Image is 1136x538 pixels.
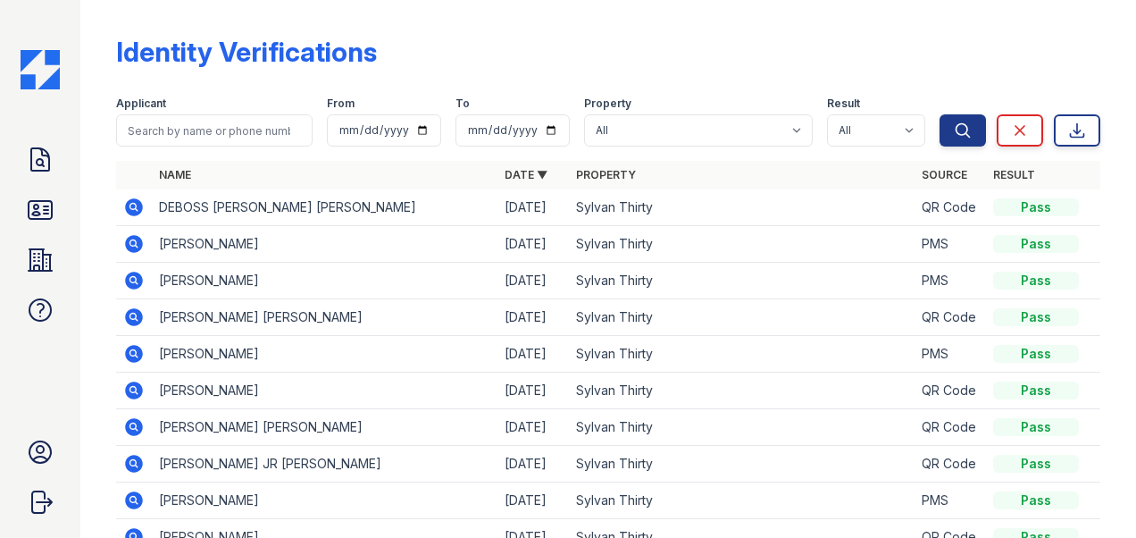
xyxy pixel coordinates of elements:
td: Sylvan Thirty [569,189,915,226]
td: [DATE] [497,446,569,483]
td: [PERSON_NAME] JR [PERSON_NAME] [152,446,497,483]
img: CE_Icon_Blue-c292c112584629df590d857e76928e9f676e5b41ef8f769ba2f05ee15b207248.png [21,50,60,89]
td: [PERSON_NAME] [152,226,497,263]
td: Sylvan Thirty [569,373,915,409]
td: QR Code [915,409,986,446]
td: [DATE] [497,263,569,299]
td: [PERSON_NAME] [PERSON_NAME] [152,409,497,446]
td: [PERSON_NAME] [152,483,497,519]
td: PMS [915,336,986,373]
td: [PERSON_NAME] [152,336,497,373]
td: [PERSON_NAME] [152,373,497,409]
td: [DATE] [497,189,569,226]
td: PMS [915,263,986,299]
label: Property [584,97,631,111]
div: Pass [993,235,1079,253]
input: Search by name or phone number [116,114,313,147]
div: Pass [993,418,1079,436]
td: QR Code [915,189,986,226]
div: Pass [993,382,1079,399]
a: Property [576,168,636,181]
div: Pass [993,308,1079,326]
div: Identity Verifications [116,36,377,68]
div: Pass [993,345,1079,363]
td: [DATE] [497,373,569,409]
td: Sylvan Thirty [569,336,915,373]
td: [PERSON_NAME] [PERSON_NAME] [152,299,497,336]
td: Sylvan Thirty [569,226,915,263]
td: Sylvan Thirty [569,263,915,299]
td: Sylvan Thirty [569,446,915,483]
td: [DATE] [497,483,569,519]
td: Sylvan Thirty [569,409,915,446]
td: PMS [915,483,986,519]
td: [PERSON_NAME] [152,263,497,299]
td: [DATE] [497,409,569,446]
a: Result [993,168,1035,181]
div: Pass [993,198,1079,216]
td: [DATE] [497,336,569,373]
td: [DATE] [497,299,569,336]
a: Date ▼ [505,168,547,181]
td: Sylvan Thirty [569,299,915,336]
label: Result [827,97,860,111]
div: Pass [993,455,1079,473]
label: To [455,97,470,111]
div: Pass [993,272,1079,290]
label: Applicant [116,97,166,111]
td: QR Code [915,299,986,336]
td: Sylvan Thirty [569,483,915,519]
td: QR Code [915,373,986,409]
div: Pass [993,492,1079,509]
td: PMS [915,226,986,263]
td: DEBOSS [PERSON_NAME] [PERSON_NAME] [152,189,497,226]
a: Source [922,168,967,181]
a: Name [159,168,191,181]
label: From [327,97,355,111]
td: [DATE] [497,226,569,263]
td: QR Code [915,446,986,483]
